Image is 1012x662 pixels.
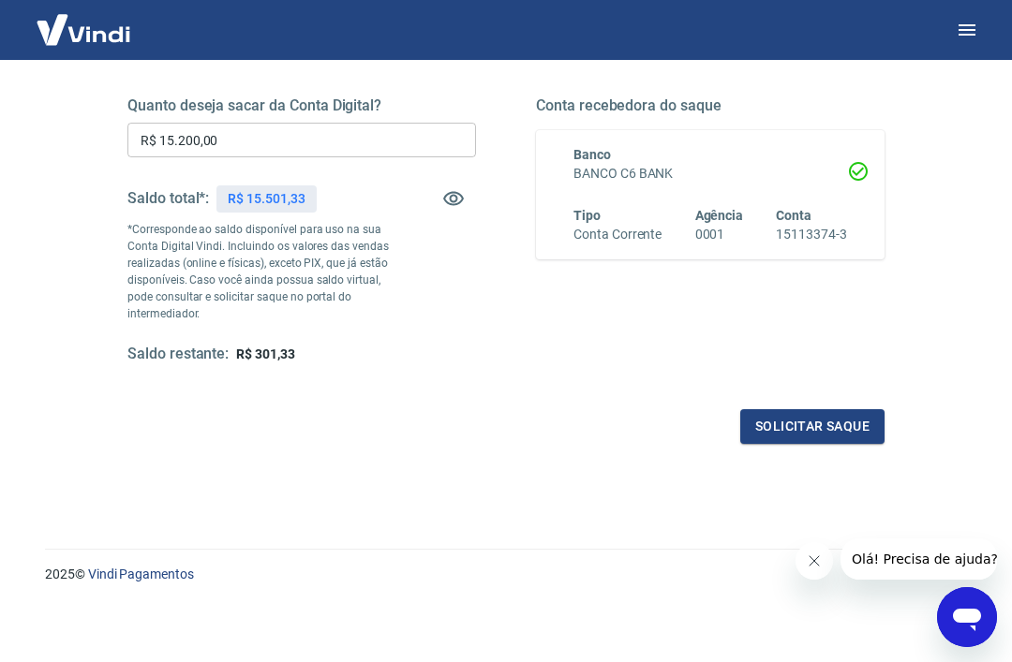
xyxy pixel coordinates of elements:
h5: Conta recebedora do saque [536,96,885,115]
h6: BANCO C6 BANK [573,164,847,184]
iframe: Mensagem da empresa [841,538,997,580]
h6: 0001 [695,225,744,244]
span: Banco [573,147,611,162]
h5: Quanto deseja sacar da Conta Digital? [127,96,476,115]
p: 2025 © [45,565,967,584]
p: *Corresponde ao saldo disponível para uso na sua Conta Digital Vindi. Incluindo os valores das ve... [127,221,389,322]
h6: Conta Corrente [573,225,662,244]
span: Agência [695,208,744,223]
iframe: Fechar mensagem [796,542,833,580]
h5: Saldo restante: [127,345,229,364]
h6: 15113374-3 [776,225,847,244]
a: Vindi Pagamentos [88,566,194,581]
p: R$ 15.501,33 [228,189,305,209]
iframe: Botão para abrir a janela de mensagens [937,587,997,647]
button: Solicitar saque [740,409,885,444]
span: Conta [776,208,811,223]
span: R$ 301,33 [236,346,295,361]
span: Olá! Precisa de ajuda? [11,13,157,28]
img: Vindi [22,1,144,58]
span: Tipo [573,208,601,223]
h5: Saldo total*: [127,189,209,208]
